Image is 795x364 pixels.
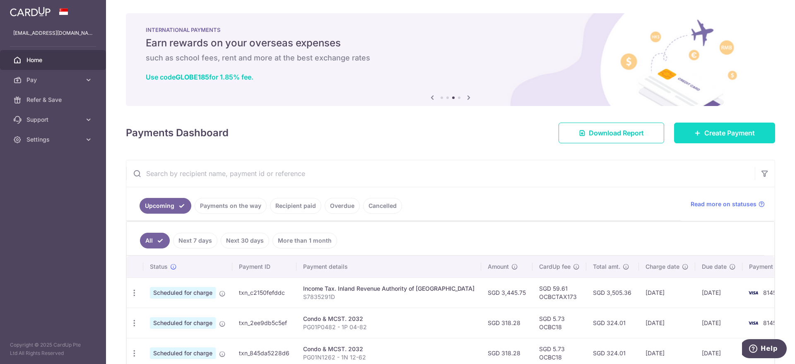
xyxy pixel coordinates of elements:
[539,263,571,271] span: CardUp fee
[639,308,695,338] td: [DATE]
[704,128,755,138] span: Create Payment
[695,308,742,338] td: [DATE]
[140,198,191,214] a: Upcoming
[195,198,267,214] a: Payments on the way
[488,263,509,271] span: Amount
[232,277,296,308] td: txn_c2150fefddc
[325,198,360,214] a: Overdue
[26,135,81,144] span: Settings
[593,263,620,271] span: Total amt.
[146,73,253,81] a: Use codeGLOBE185for 1.85% fee.
[146,27,755,33] p: INTERNATIONAL PAYMENTS
[150,347,216,359] span: Scheduled for charge
[140,233,170,248] a: All
[126,13,775,106] img: International Payment Banner
[296,256,481,277] th: Payment details
[695,277,742,308] td: [DATE]
[532,277,586,308] td: SGD 59.61 OCBCTAX173
[232,308,296,338] td: txn_2ee9db5c5ef
[646,263,679,271] span: Charge date
[270,198,321,214] a: Recipient paid
[763,289,776,296] span: 8145
[363,198,402,214] a: Cancelled
[176,73,209,81] b: GLOBE185
[303,323,475,331] p: PG01P0482 - 1P 04-82
[763,319,776,326] span: 8145
[26,76,81,84] span: Pay
[589,128,644,138] span: Download Report
[26,56,81,64] span: Home
[173,233,217,248] a: Next 7 days
[303,293,475,301] p: S7835291D
[303,345,475,353] div: Condo & MCST. 2032
[26,96,81,104] span: Refer & Save
[126,160,755,187] input: Search by recipient name, payment id or reference
[10,7,51,17] img: CardUp
[146,53,755,63] h6: such as school fees, rent and more at the best exchange rates
[303,284,475,293] div: Income Tax. Inland Revenue Authority of [GEOGRAPHIC_DATA]
[559,123,664,143] a: Download Report
[481,277,532,308] td: SGD 3,445.75
[532,308,586,338] td: SGD 5.73 OCBC18
[691,200,756,208] span: Read more on statuses
[586,308,639,338] td: SGD 324.01
[691,200,765,208] a: Read more on statuses
[150,317,216,329] span: Scheduled for charge
[674,123,775,143] a: Create Payment
[126,125,229,140] h4: Payments Dashboard
[639,277,695,308] td: [DATE]
[272,233,337,248] a: More than 1 month
[26,116,81,124] span: Support
[303,353,475,362] p: PG01N1262 - 1N 12-62
[232,256,296,277] th: Payment ID
[303,315,475,323] div: Condo & MCST. 2032
[702,263,727,271] span: Due date
[221,233,269,248] a: Next 30 days
[150,287,216,299] span: Scheduled for charge
[745,288,761,298] img: Bank Card
[13,29,93,37] p: [EMAIL_ADDRESS][DOMAIN_NAME]
[150,263,168,271] span: Status
[742,339,787,360] iframe: Opens a widget where you can find more information
[481,308,532,338] td: SGD 318.28
[146,36,755,50] h5: Earn rewards on your overseas expenses
[745,318,761,328] img: Bank Card
[586,277,639,308] td: SGD 3,505.36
